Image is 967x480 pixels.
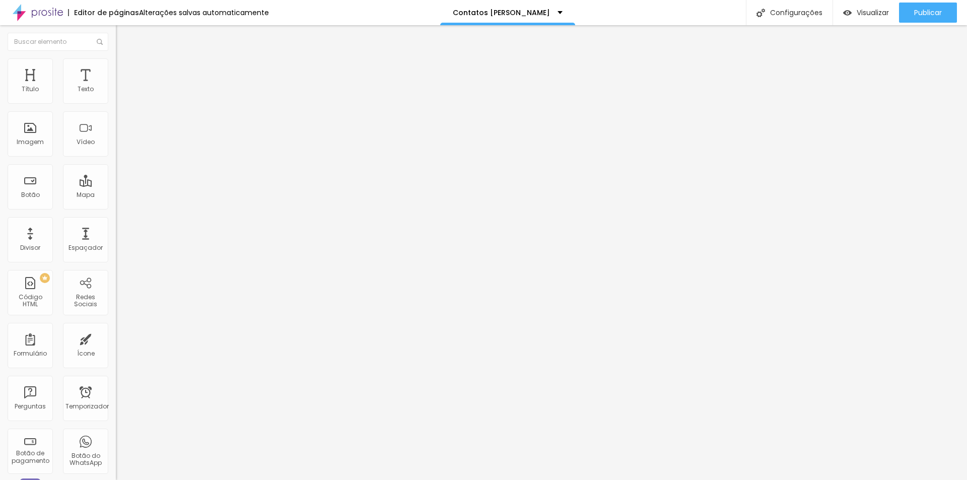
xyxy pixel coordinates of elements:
font: Alterações salvas automaticamente [139,8,269,18]
font: Publicar [914,8,942,18]
font: Divisor [20,243,40,252]
font: Código HTML [19,293,42,308]
font: Mapa [77,190,95,199]
font: Editor de páginas [74,8,139,18]
font: Título [22,85,39,93]
input: Buscar elemento [8,33,108,51]
font: Perguntas [15,402,46,410]
font: Ícone [77,349,95,358]
font: Temporizador [65,402,109,410]
button: Visualizar [833,3,899,23]
font: Formulário [14,349,47,358]
font: Contatos [PERSON_NAME] [453,8,550,18]
font: Texto [78,85,94,93]
font: Imagem [17,138,44,146]
font: Botão de pagamento [12,449,49,464]
img: Ícone [97,39,103,45]
font: Botão do WhatsApp [70,451,102,467]
img: view-1.svg [843,9,852,17]
font: Visualizar [857,8,889,18]
font: Espaçador [68,243,103,252]
font: Vídeo [77,138,95,146]
font: Botão [21,190,40,199]
iframe: Editor [116,25,967,480]
font: Configurações [770,8,822,18]
button: Publicar [899,3,957,23]
img: Ícone [756,9,765,17]
font: Redes Sociais [74,293,97,308]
